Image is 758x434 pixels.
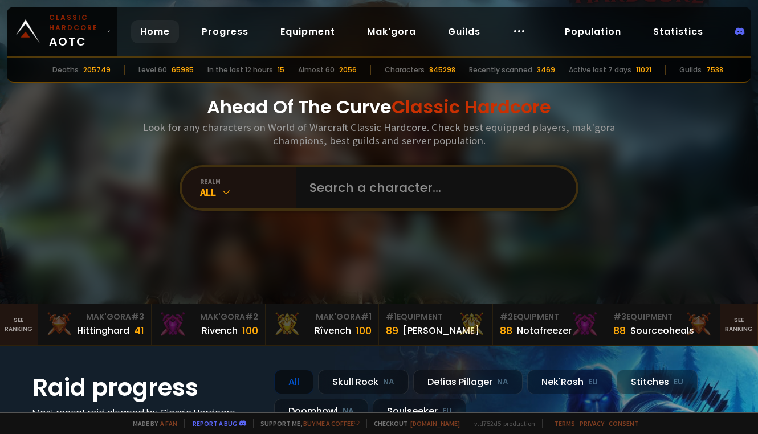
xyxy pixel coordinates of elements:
[630,324,694,338] div: Sourceoheals
[83,65,111,75] div: 205749
[410,419,460,428] a: [DOMAIN_NAME]
[152,304,266,345] a: Mak'Gora#2Rivench100
[158,311,258,323] div: Mak'Gora
[356,323,372,338] div: 100
[32,370,260,406] h1: Raid progress
[493,304,607,345] a: #2Equipment88Notafreezer
[413,370,523,394] div: Defias Pillager
[131,311,144,322] span: # 3
[386,311,397,322] span: # 1
[138,65,167,75] div: Level 60
[644,20,712,43] a: Statistics
[467,419,535,428] span: v. d752d5 - production
[126,419,177,428] span: Made by
[500,323,512,338] div: 88
[527,370,612,394] div: Nek'Rosh
[403,324,479,338] div: [PERSON_NAME]
[429,65,455,75] div: 845298
[7,7,117,56] a: Classic HardcoreAOTC
[497,376,508,388] small: NA
[358,20,425,43] a: Mak'gora
[386,311,486,323] div: Equipment
[580,419,604,428] a: Privacy
[278,65,284,75] div: 15
[207,65,273,75] div: In the last 12 hours
[160,419,177,428] a: a fan
[253,419,360,428] span: Support me,
[318,370,409,394] div: Skull Rock
[361,311,372,322] span: # 1
[613,323,626,338] div: 88
[606,304,720,345] a: #3Equipment88Sourceoheals
[617,370,698,394] div: Stitches
[588,376,598,388] small: EU
[537,65,555,75] div: 3469
[366,419,460,428] span: Checkout
[131,20,179,43] a: Home
[298,65,335,75] div: Almost 60
[274,370,313,394] div: All
[200,186,296,199] div: All
[339,65,357,75] div: 2056
[303,167,563,208] input: Search a character...
[52,65,79,75] div: Deaths
[202,324,238,338] div: Rivench
[386,323,398,338] div: 89
[500,311,600,323] div: Equipment
[138,121,620,147] h3: Look for any characters on World of Warcraft Classic Hardcore. Check best equipped players, mak'g...
[242,323,258,338] div: 100
[49,13,101,50] span: AOTC
[343,406,354,417] small: NA
[385,65,425,75] div: Characters
[439,20,490,43] a: Guilds
[49,13,101,33] small: Classic Hardcore
[193,20,258,43] a: Progress
[134,323,144,338] div: 41
[77,324,129,338] div: Hittinghard
[207,93,551,121] h1: Ahead Of The Curve
[271,20,344,43] a: Equipment
[32,406,260,434] h4: Most recent raid cleaned by Classic Hardcore guilds
[266,304,380,345] a: Mak'Gora#1Rîvench100
[674,376,683,388] small: EU
[556,20,630,43] a: Population
[274,399,368,423] div: Doomhowl
[315,324,351,338] div: Rîvench
[554,419,575,428] a: Terms
[569,65,631,75] div: Active last 7 days
[379,304,493,345] a: #1Equipment89[PERSON_NAME]
[193,419,237,428] a: Report a bug
[442,406,452,417] small: EU
[613,311,626,322] span: # 3
[245,311,258,322] span: # 2
[706,65,723,75] div: 7538
[392,94,551,120] span: Classic Hardcore
[373,399,466,423] div: Soulseeker
[609,419,639,428] a: Consent
[303,419,360,428] a: Buy me a coffee
[200,177,296,186] div: realm
[636,65,651,75] div: 11021
[679,65,702,75] div: Guilds
[38,304,152,345] a: Mak'Gora#3Hittinghard41
[517,324,572,338] div: Notafreezer
[613,311,713,323] div: Equipment
[45,311,145,323] div: Mak'Gora
[383,376,394,388] small: NA
[500,311,513,322] span: # 2
[469,65,532,75] div: Recently scanned
[172,65,194,75] div: 65985
[272,311,372,323] div: Mak'Gora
